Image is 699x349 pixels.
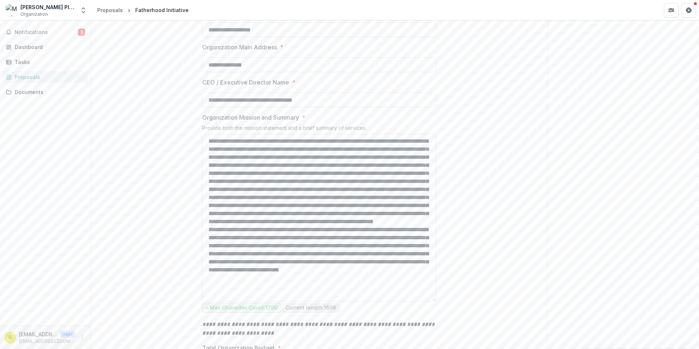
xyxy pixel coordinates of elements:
p: CEO / Executive Director Name [202,78,289,87]
nav: breadcrumb [94,5,192,15]
div: [PERSON_NAME] Place, Inc. [20,3,75,11]
span: Notifications [15,29,78,35]
p: [EMAIL_ADDRESS][DOMAIN_NAME] [19,330,57,338]
button: Notifications3 [3,26,88,38]
a: Dashboard [3,41,88,53]
a: Proposals [94,5,126,15]
div: Proposals [97,6,123,14]
a: Documents [3,86,88,98]
p: User [60,331,75,338]
div: Proposals [15,73,82,81]
button: Open entity switcher [78,3,88,18]
a: Proposals [3,71,88,83]
p: Organization Mission and Summary [202,113,299,122]
div: Fatherhood Initiative [135,6,189,14]
p: Max Character Count: 1700 [210,305,277,311]
p: Current length: 1608 [286,305,336,311]
span: Organization [20,11,48,18]
p: [EMAIL_ADDRESS][DOMAIN_NAME] [19,338,75,345]
span: 3 [78,29,85,36]
div: Provide both the mission statement and a brief summary of services. [202,125,436,134]
div: Dashboard [15,43,82,51]
div: Documents [15,88,82,96]
div: Tasks [15,58,82,66]
button: Get Help [681,3,696,18]
img: Madonna Place, Inc. [6,4,18,16]
div: grants@madonnaplace.org [8,335,12,340]
a: Tasks [3,56,88,68]
p: Organization Main Address [202,43,277,52]
button: More [78,333,87,342]
button: Partners [664,3,679,18]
